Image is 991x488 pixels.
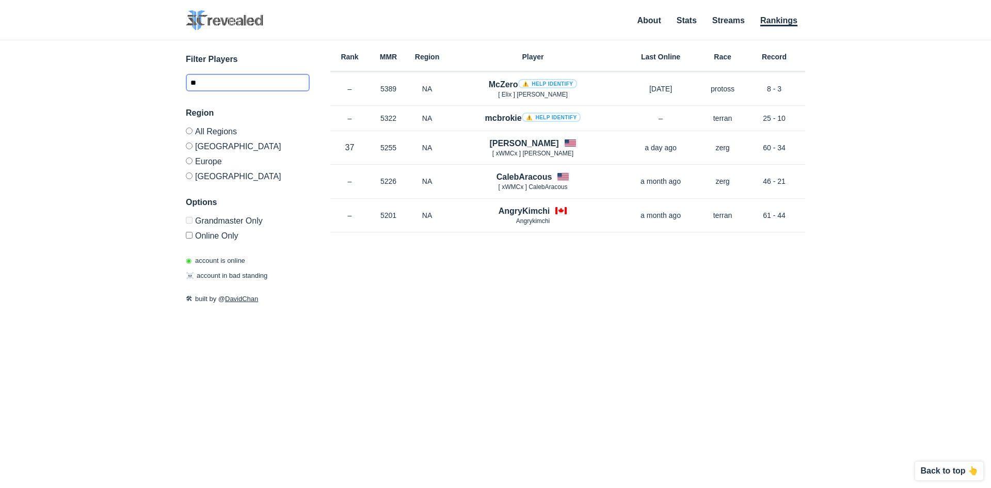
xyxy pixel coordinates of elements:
[499,205,550,217] h4: AngryKimchi
[702,210,743,221] p: terran
[369,210,408,221] p: 5201
[186,228,310,240] label: Only show accounts currently laddering
[186,143,193,149] input: [GEOGRAPHIC_DATA]
[516,217,550,225] span: Angrykimchi
[330,53,369,60] h6: Rank
[330,210,369,221] p: –
[330,141,369,153] p: 37
[498,183,567,191] span: [ xWMCx ] CalebAracous
[518,79,578,88] a: ⚠️ Help identify
[920,467,978,475] p: Back to top 👆
[408,84,446,94] p: NA
[408,176,446,186] p: NA
[485,112,581,124] h4: mcbrokie
[369,143,408,153] p: 5255
[186,128,193,134] input: All Regions
[760,16,797,26] a: Rankings
[619,53,702,60] h6: Last Online
[330,176,369,186] p: –
[743,210,805,221] p: 61 - 44
[492,150,573,157] span: [ xWMCx ] [PERSON_NAME]
[489,78,578,90] h4: McZero
[186,271,267,281] p: account in bad standing
[743,84,805,94] p: 8 - 3
[446,53,619,60] h6: Player
[702,143,743,153] p: zerg
[743,53,805,60] h6: Record
[712,16,745,25] a: Streams
[522,113,581,122] a: ⚠️ Help identify
[186,138,310,153] label: [GEOGRAPHIC_DATA]
[497,171,552,183] h4: CalebAracous
[186,168,310,181] label: [GEOGRAPHIC_DATA]
[743,113,805,123] p: 25 - 10
[186,158,193,164] input: Europe
[702,53,743,60] h6: Race
[619,143,702,153] p: a day ago
[677,16,697,25] a: Stats
[330,113,369,123] p: –
[619,176,702,186] p: a month ago
[186,294,310,304] p: built by @
[186,256,245,266] p: account is online
[369,84,408,94] p: 5389
[225,295,258,303] a: DavidChan
[369,113,408,123] p: 5322
[489,137,558,149] h4: [PERSON_NAME]
[186,153,310,168] label: Europe
[702,176,743,186] p: zerg
[702,113,743,123] p: terran
[186,107,310,119] h3: Region
[369,176,408,186] p: 5226
[408,113,446,123] p: NA
[408,53,446,60] h6: Region
[186,196,310,209] h3: Options
[186,272,194,279] span: ☠️
[186,128,310,138] label: All Regions
[637,16,661,25] a: About
[186,10,263,30] img: SC2 Revealed
[498,91,568,98] span: [ Elix ] [PERSON_NAME]
[408,210,446,221] p: NA
[369,53,408,60] h6: MMR
[186,53,310,66] h3: Filter Players
[330,84,369,94] p: –
[186,217,193,224] input: Grandmaster Only
[186,232,193,239] input: Online Only
[186,172,193,179] input: [GEOGRAPHIC_DATA]
[619,210,702,221] p: a month ago
[408,143,446,153] p: NA
[702,84,743,94] p: protoss
[186,257,191,264] span: ◉
[743,176,805,186] p: 46 - 21
[619,113,702,123] p: –
[186,295,193,303] span: 🛠
[743,143,805,153] p: 60 - 34
[619,84,702,94] p: [DATE]
[186,217,310,228] label: Only Show accounts currently in Grandmaster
